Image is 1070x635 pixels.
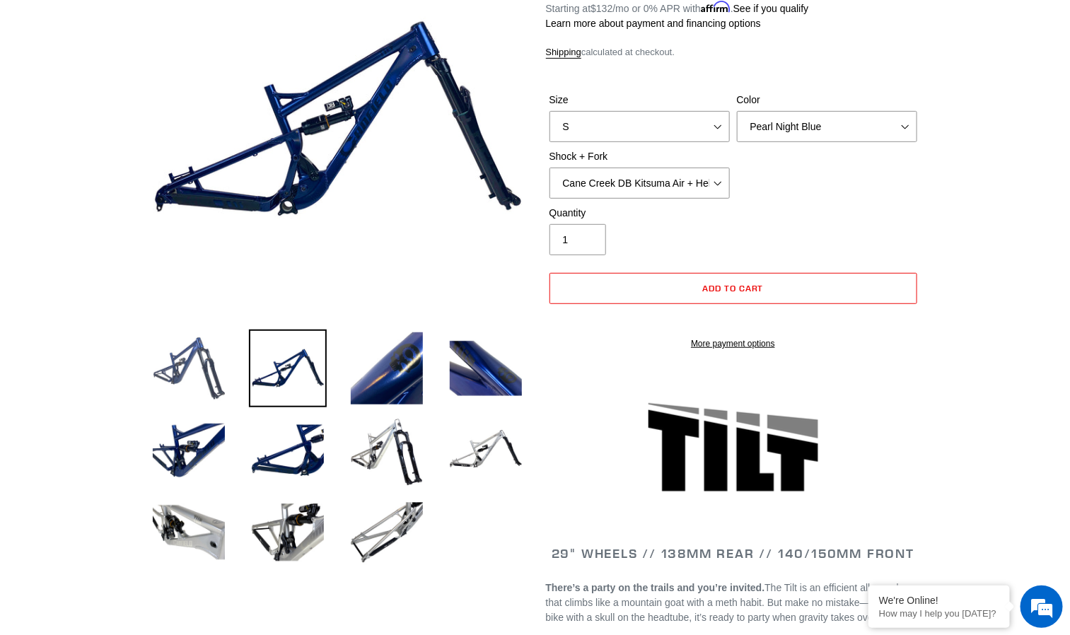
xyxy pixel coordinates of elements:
img: Load image into Gallery viewer, TILT - Frame, Shock + Fork [447,330,525,407]
label: Quantity [549,206,730,221]
img: Load image into Gallery viewer, TILT - Frame, Shock + Fork [150,330,228,407]
label: Size [549,93,730,107]
img: Load image into Gallery viewer, TILT - Frame, Shock + Fork [249,494,327,571]
img: Load image into Gallery viewer, TILT - Frame, Shock + Fork [348,494,426,571]
label: Shock + Fork [549,149,730,164]
img: Load image into Gallery viewer, TILT - Frame, Shock + Fork [249,412,327,489]
span: Add to cart [702,283,764,293]
span: Affirm [701,1,731,13]
a: Learn more about payment and financing options [546,18,761,29]
button: Add to cart [549,273,917,304]
img: Load image into Gallery viewer, TILT - Frame, Shock + Fork [447,412,525,489]
a: See if you qualify - Learn more about Affirm Financing (opens in modal) [733,3,809,14]
img: Load image into Gallery viewer, TILT - Frame, Shock + Fork [348,330,426,407]
img: Load image into Gallery viewer, TILT - Frame, Shock + Fork [348,412,426,489]
b: There’s a party on the trails and you’re invited. [546,582,765,593]
p: How may I help you today? [879,608,999,619]
a: More payment options [549,337,917,350]
a: Shipping [546,47,582,59]
img: Load image into Gallery viewer, TILT - Frame, Shock + Fork [150,494,228,571]
div: We're Online! [879,595,999,606]
div: calculated at checkout. [546,45,921,59]
span: 29" WHEELS // 138mm REAR // 140/150mm FRONT [552,545,914,561]
span: $132 [591,3,612,14]
label: Color [737,93,917,107]
img: Load image into Gallery viewer, TILT - Frame, Shock + Fork [150,412,228,489]
span: The Tilt is an efficient all-rounder that climbs like a mountain goat with a meth habit. But make... [546,582,908,623]
img: Load image into Gallery viewer, TILT - Frame, Shock + Fork [249,330,327,407]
